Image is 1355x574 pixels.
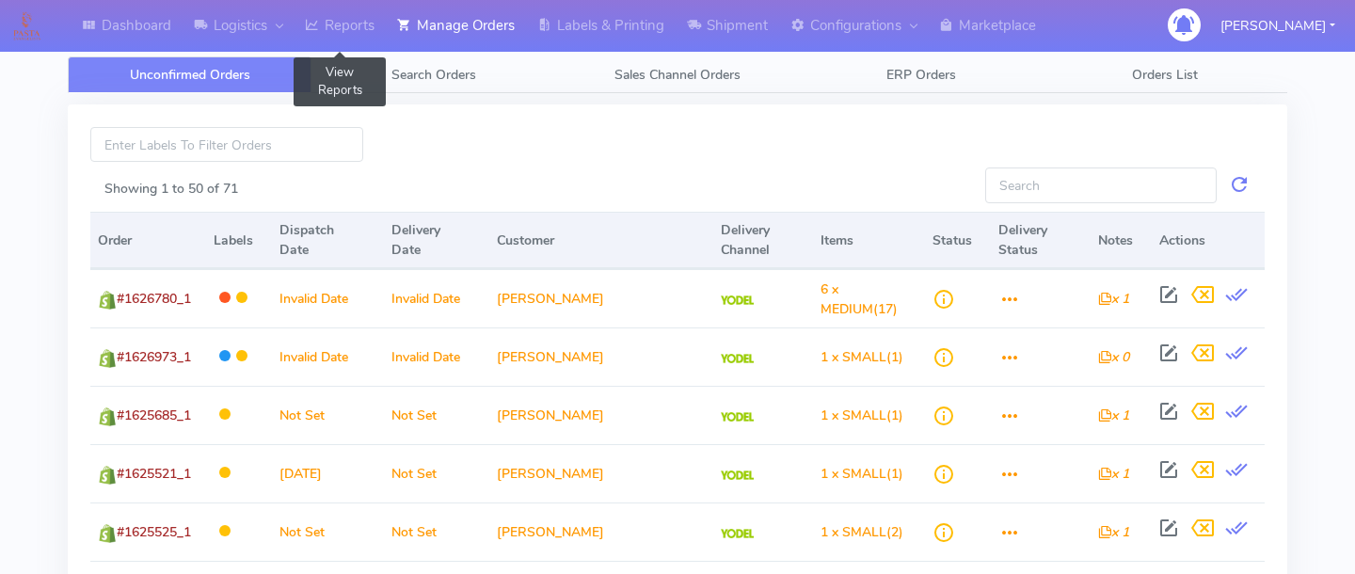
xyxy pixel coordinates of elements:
[821,348,903,366] span: (1)
[1098,290,1129,308] i: x 1
[925,212,991,269] th: Status
[1091,212,1152,269] th: Notes
[117,465,191,483] span: #1625521_1
[68,56,1287,93] ul: Tabs
[117,523,191,541] span: #1625525_1
[821,407,886,424] span: 1 x SMALL
[272,269,383,327] td: Invalid Date
[104,179,238,199] label: Showing 1 to 50 of 71
[384,269,489,327] td: Invalid Date
[713,212,813,269] th: Delivery Channel
[90,127,363,162] input: Enter Labels To Filter Orders
[985,167,1217,202] input: Search
[489,444,713,502] td: [PERSON_NAME]
[821,348,886,366] span: 1 x SMALL
[117,348,191,366] span: #1626973_1
[614,66,741,84] span: Sales Channel Orders
[721,354,754,363] img: Yodel
[721,470,754,480] img: Yodel
[489,212,713,269] th: Customer
[272,327,383,386] td: Invalid Date
[1098,407,1129,424] i: x 1
[384,444,489,502] td: Not Set
[384,327,489,386] td: Invalid Date
[1152,212,1265,269] th: Actions
[391,66,476,84] span: Search Orders
[1098,465,1129,483] i: x 1
[1098,348,1129,366] i: x 0
[721,295,754,305] img: Yodel
[813,212,925,269] th: Items
[206,212,272,269] th: Labels
[489,327,713,386] td: [PERSON_NAME]
[886,66,956,84] span: ERP Orders
[117,290,191,308] span: #1626780_1
[272,386,383,444] td: Not Set
[489,269,713,327] td: [PERSON_NAME]
[489,502,713,561] td: [PERSON_NAME]
[821,465,886,483] span: 1 x SMALL
[721,529,754,538] img: Yodel
[821,280,898,318] span: (17)
[821,523,903,541] span: (2)
[1132,66,1198,84] span: Orders List
[489,386,713,444] td: [PERSON_NAME]
[272,444,383,502] td: [DATE]
[821,407,903,424] span: (1)
[117,407,191,424] span: #1625685_1
[821,465,903,483] span: (1)
[272,212,383,269] th: Dispatch Date
[721,412,754,422] img: Yodel
[1098,523,1129,541] i: x 1
[1206,7,1349,45] button: [PERSON_NAME]
[384,386,489,444] td: Not Set
[272,502,383,561] td: Not Set
[991,212,1091,269] th: Delivery Status
[821,523,886,541] span: 1 x SMALL
[384,212,489,269] th: Delivery Date
[130,66,250,84] span: Unconfirmed Orders
[90,212,206,269] th: Order
[384,502,489,561] td: Not Set
[821,280,873,318] span: 6 x MEDIUM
